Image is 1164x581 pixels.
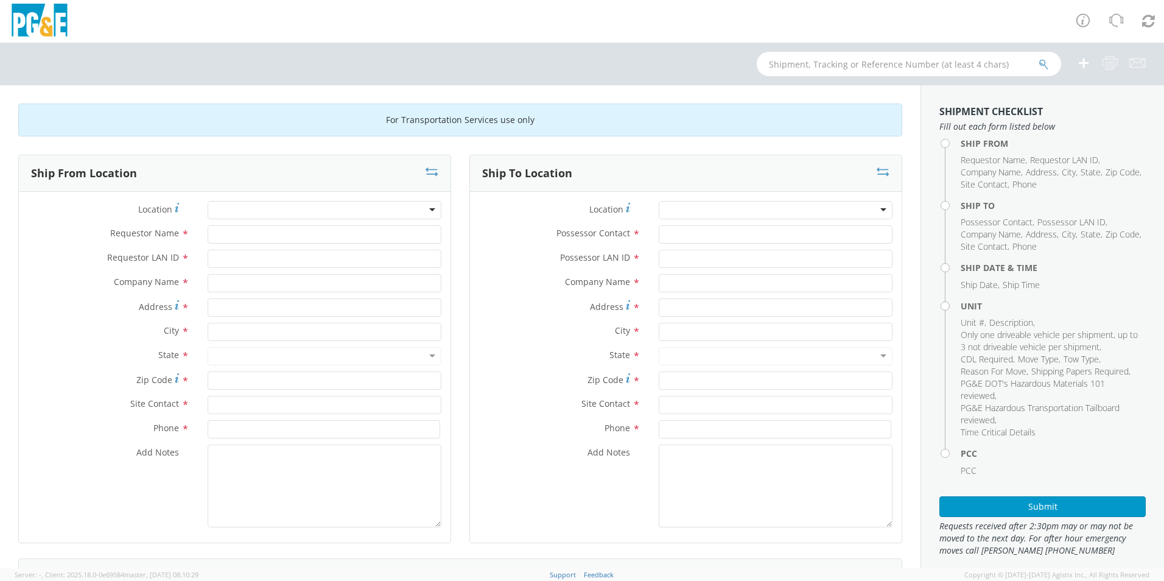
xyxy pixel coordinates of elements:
span: Company Name [961,228,1021,240]
span: Zip Code [1106,166,1140,178]
span: CDL Required [961,353,1013,365]
span: Company Name [114,276,179,287]
span: State [1081,166,1101,178]
a: Feedback [584,570,614,579]
h4: Ship To [961,201,1146,210]
li: , [961,178,1009,191]
span: Site Contact [961,241,1008,252]
span: , [41,570,43,579]
li: , [1062,228,1078,241]
span: Add Notes [136,446,179,458]
span: Requests received after 2:30pm may or may not be moved to the next day. For after hour emergency ... [939,520,1146,557]
span: Zip Code [136,374,172,386]
li: , [961,166,1023,178]
li: , [1081,166,1103,178]
span: Requestor LAN ID [1030,154,1098,166]
span: Site Contact [961,178,1008,190]
span: Ship Date [961,279,998,290]
li: , [1064,353,1101,365]
span: Unit # [961,317,984,328]
li: , [1062,166,1078,178]
span: Site Contact [581,398,630,409]
span: Ship Time [1003,279,1040,290]
h4: Ship Date & Time [961,263,1146,272]
span: master, [DATE] 08:10:29 [124,570,198,579]
span: Server: - [15,570,43,579]
h3: Ship To Location [482,167,572,180]
span: Possessor LAN ID [1037,216,1106,228]
span: Fill out each form listed below [939,121,1146,133]
li: , [961,216,1034,228]
span: City [615,325,630,336]
li: , [989,317,1035,329]
span: Company Name [961,166,1021,178]
span: PG&E Hazardous Transportation Tailboard reviewed [961,402,1120,426]
li: , [1026,228,1059,241]
span: Requestor LAN ID [107,252,179,263]
span: Address [1026,228,1057,240]
li: , [1018,353,1061,365]
span: Company Name [565,276,630,287]
a: Support [550,570,576,579]
li: , [1037,216,1107,228]
li: , [1081,228,1103,241]
span: City [164,325,179,336]
h4: Ship From [961,139,1146,148]
h3: Ship From Location [31,167,137,180]
span: State [1081,228,1101,240]
h4: Unit [961,301,1146,311]
span: Phone [1012,178,1037,190]
li: , [961,279,1000,291]
span: Reason For Move [961,365,1026,377]
li: , [961,154,1027,166]
span: Possessor Contact [556,227,630,239]
span: Time Critical Details [961,426,1036,438]
span: Add Notes [587,446,630,458]
div: For Transportation Services use only [18,104,902,136]
span: City [1062,228,1076,240]
span: Location [138,203,172,215]
span: Copyright © [DATE]-[DATE] Agistix Inc., All Rights Reserved [964,570,1149,580]
span: State [609,349,630,361]
span: Client: 2025.18.0-0e69584 [45,570,198,579]
span: Zip Code [1106,228,1140,240]
span: Requestor Name [961,154,1025,166]
span: Move Type [1018,353,1059,365]
li: , [961,402,1143,426]
span: Phone [605,422,630,434]
span: Only one driveable vehicle per shipment, up to 3 not driveable vehicle per shipment [961,329,1138,353]
span: Zip Code [587,374,623,386]
li: , [1106,166,1141,178]
strong: Shipment Checklist [939,105,1043,118]
img: pge-logo-06675f144f4cfa6a6814.png [9,4,70,40]
li: , [961,353,1015,365]
span: Phone [1012,241,1037,252]
span: Possessor LAN ID [560,252,630,263]
h4: PCC [961,449,1146,458]
span: Location [589,203,623,215]
li: , [961,317,986,329]
span: PG&E DOT's Hazardous Materials 101 reviewed [961,378,1105,401]
span: Site Contact [130,398,179,409]
li: , [961,329,1143,353]
li: , [1030,154,1100,166]
span: Description [989,317,1033,328]
span: Tow Type [1064,353,1099,365]
input: Shipment, Tracking or Reference Number (at least 4 chars) [757,52,1061,76]
li: , [961,378,1143,402]
span: Requestor Name [110,227,179,239]
span: Possessor Contact [961,216,1033,228]
li: , [1106,228,1141,241]
li: , [961,228,1023,241]
span: PCC [961,465,976,476]
span: Shipping Papers Required [1031,365,1129,377]
button: Submit [939,496,1146,517]
li: , [961,365,1028,378]
span: Phone [153,422,179,434]
li: , [1026,166,1059,178]
span: State [158,349,179,361]
span: Address [1026,166,1057,178]
span: Address [590,301,623,312]
span: City [1062,166,1076,178]
span: Address [139,301,172,312]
